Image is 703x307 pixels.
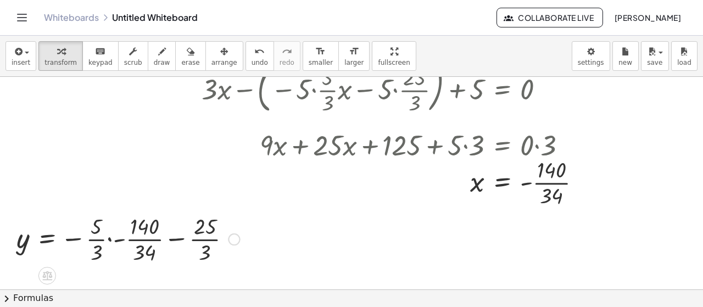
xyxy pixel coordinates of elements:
span: [PERSON_NAME] [614,13,681,23]
span: keypad [88,59,113,66]
i: redo [282,45,292,58]
i: undo [254,45,265,58]
button: transform [38,41,83,71]
button: undoundo [246,41,274,71]
button: settings [572,41,610,71]
button: format_sizesmaller [303,41,339,71]
span: draw [154,59,170,66]
button: format_sizelarger [338,41,370,71]
span: save [647,59,662,66]
a: Whiteboards [44,12,99,23]
button: load [671,41,698,71]
button: save [641,41,669,71]
i: format_size [315,45,326,58]
span: Collaborate Live [506,13,594,23]
span: insert [12,59,30,66]
button: keyboardkeypad [82,41,119,71]
span: larger [344,59,364,66]
i: keyboard [95,45,105,58]
button: fullscreen [372,41,416,71]
button: scrub [118,41,148,71]
span: new [618,59,632,66]
span: load [677,59,691,66]
button: insert [5,41,36,71]
span: fullscreen [378,59,410,66]
span: transform [44,59,77,66]
span: arrange [211,59,237,66]
button: redoredo [274,41,300,71]
i: format_size [349,45,359,58]
button: [PERSON_NAME] [605,8,690,27]
span: smaller [309,59,333,66]
button: new [612,41,639,71]
div: Apply the same math to both sides of the equation [38,267,56,284]
button: Collaborate Live [496,8,603,27]
span: erase [181,59,199,66]
span: scrub [124,59,142,66]
span: settings [578,59,604,66]
button: erase [175,41,205,71]
button: draw [148,41,176,71]
button: Toggle navigation [13,9,31,26]
span: undo [252,59,268,66]
button: arrange [205,41,243,71]
span: redo [280,59,294,66]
